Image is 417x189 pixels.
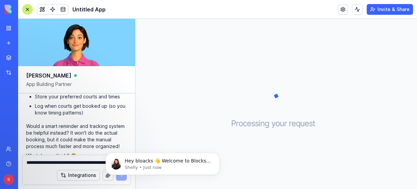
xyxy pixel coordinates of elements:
[26,152,127,159] p: What do you think? 🤔
[26,81,127,93] span: App Building Partner
[26,72,71,80] span: [PERSON_NAME]
[72,5,106,13] span: Untitled App
[57,170,100,181] button: Integrations
[367,4,413,15] button: Invite & Share
[35,103,127,116] li: Log when courts get booked up (so you know timing patterns)
[3,174,14,185] span: B
[26,123,127,150] p: Would a smart reminder and tracking system be helpful instead? It won't do the actual booking, bu...
[5,5,46,14] img: logo
[231,118,321,129] h3: Processing your request
[96,139,230,186] iframe: Intercom notifications message
[35,93,127,100] li: Store your preferred courts and times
